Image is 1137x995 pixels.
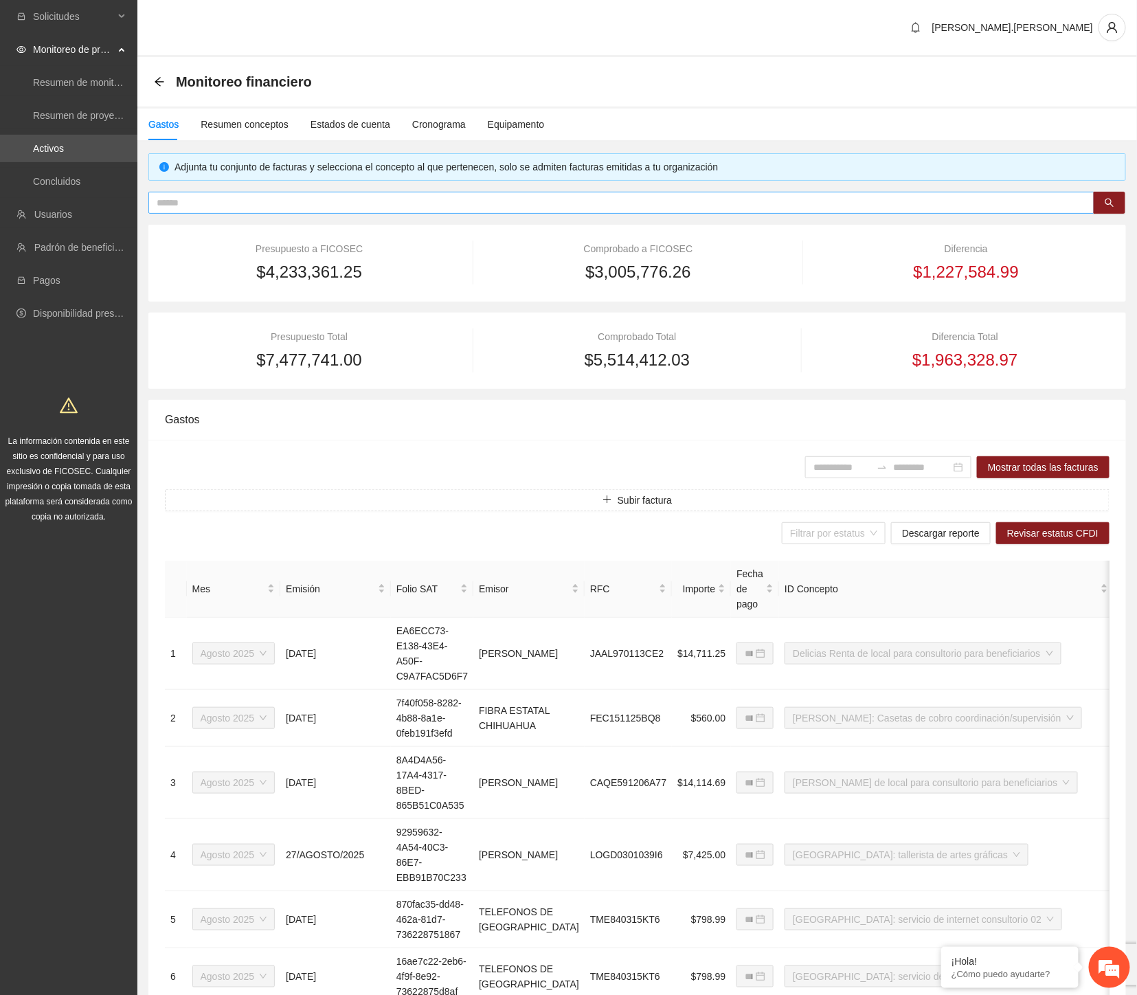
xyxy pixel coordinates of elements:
a: Resumen de monitoreo [33,77,133,88]
span: Emisión [286,581,375,596]
th: ID Concepto [779,561,1114,618]
span: Revisar estatus CFDI [1007,526,1099,541]
span: Importe [677,581,715,596]
td: 5 [165,891,187,948]
td: $14,711.25 [672,618,731,690]
span: [PERSON_NAME].[PERSON_NAME] [932,22,1093,33]
td: [DATE] [280,618,391,690]
span: Cuauhtémoc: Casetas de cobro coordinación/supervisión [793,708,1074,728]
div: Gastos [165,400,1110,439]
div: Comprobado a FICOSEC [493,241,784,256]
td: 1 [165,618,187,690]
th: Mes [187,561,281,618]
span: $5,514,412.03 [585,347,690,373]
th: Emisión [280,561,391,618]
span: Estamos en línea. [80,183,190,322]
td: TELEFONOS DE [GEOGRAPHIC_DATA] [473,891,585,948]
button: Descargar reporte [891,522,991,544]
span: $1,963,328.97 [912,347,1017,373]
div: Back [154,76,165,88]
a: Padrón de beneficiarios [34,242,135,253]
button: search [1094,192,1125,214]
span: RFC [590,581,656,596]
span: swap-right [877,462,888,473]
span: Subir factura [618,493,672,508]
span: Folio SAT [396,581,458,596]
p: ¿Cómo puedo ayudarte? [952,969,1068,979]
div: Resumen conceptos [201,117,289,132]
div: Gastos [148,117,179,132]
span: Agosto 2025 [201,909,267,930]
td: 92959632-4A54-40C3-86E7-EBB91B70C233 [391,819,473,891]
div: Estados de cuenta [311,117,390,132]
button: Revisar estatus CFDI [996,522,1110,544]
a: Disponibilidad presupuestal [33,308,150,319]
span: info-circle [159,162,169,172]
span: Descargar reporte [902,526,980,541]
th: Emisor [473,561,585,618]
span: Chihuahua: servicio de internet consultorio 02 [793,909,1054,930]
td: 7f40f058-8282-4b88-8a1e-0feb191f3efd [391,690,473,747]
button: user [1099,14,1126,41]
span: La información contenida en este sitio es confidencial y para uso exclusivo de FICOSEC. Cualquier... [5,436,133,522]
div: Equipamento [488,117,545,132]
button: Mostrar todas las facturas [977,456,1110,478]
div: Diferencia [823,241,1110,256]
span: bell [905,22,926,33]
div: Presupuesto a FICOSEC [165,241,453,256]
span: $7,477,741.00 [256,347,361,373]
td: 27/AGOSTO/2025 [280,819,391,891]
a: Usuarios [34,209,72,220]
span: ID Concepto [785,581,1098,596]
td: CAQE591206A77 [585,747,672,819]
span: to [877,462,888,473]
span: Monitoreo de proyectos [33,36,114,63]
th: RFC [585,561,672,618]
span: Mes [192,581,265,596]
td: $560.00 [672,690,731,747]
span: Agosto 2025 [201,772,267,793]
td: JAAL970113CE2 [585,618,672,690]
th: Importe [672,561,731,618]
span: plus [603,495,612,506]
td: $798.99 [672,891,731,948]
div: Comprobado Total [493,329,781,344]
span: $1,227,584.99 [914,259,1019,285]
span: user [1099,21,1125,34]
span: Chihuahua: tallerista de artes gráficas [793,845,1020,865]
span: Delicias Renta de local para consultorio para beneficiarios [793,643,1052,664]
div: Cronograma [412,117,466,132]
a: Activos [33,143,64,154]
span: Agosto 2025 [201,708,267,728]
td: $14,114.69 [672,747,731,819]
span: Emisor [479,581,569,596]
a: Pagos [33,275,60,286]
div: Presupuesto Total [165,329,453,344]
th: Fecha de pago [731,561,779,618]
div: Diferencia Total [821,329,1110,344]
td: FIBRA ESTATAL CHIHUAHUA [473,690,585,747]
span: Agosto 2025 [201,966,267,987]
td: [DATE] [280,690,391,747]
span: warning [60,396,78,414]
textarea: Escriba su mensaje y pulse “Intro” [7,375,262,423]
button: bell [905,16,927,38]
div: Adjunta tu conjunto de facturas y selecciona el concepto al que pertenecen, solo se admiten factu... [175,159,1115,175]
th: Folio SAT [391,561,473,618]
span: eye [16,45,26,54]
td: 4 [165,819,187,891]
td: 3 [165,747,187,819]
td: [DATE] [280,891,391,948]
div: Minimizar ventana de chat en vivo [225,7,258,40]
td: 870fac35-dd48-462a-81d7-736228751867 [391,891,473,948]
td: [DATE] [280,747,391,819]
td: 2 [165,690,187,747]
div: Chatee con nosotros ahora [71,70,231,88]
span: search [1105,198,1114,209]
button: plusSubir factura [165,489,1110,511]
span: inbox [16,12,26,21]
span: Agosto 2025 [201,643,267,664]
td: FEC151125BQ8 [585,690,672,747]
span: Chihuahua: servicio de internet consultorio 01 [793,966,1054,987]
td: TME840315KT6 [585,891,672,948]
